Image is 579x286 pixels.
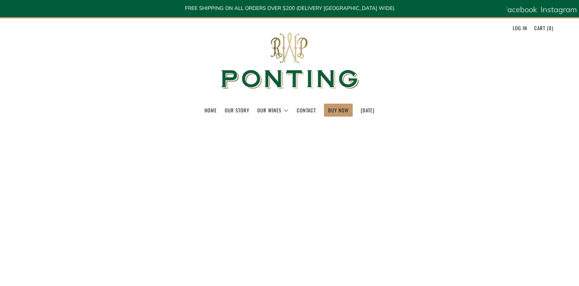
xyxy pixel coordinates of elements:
[225,104,249,116] a: Our Story
[503,5,537,14] span: Facebook
[297,104,316,116] a: Contact
[513,22,527,34] a: Log in
[503,2,537,17] a: Facebook
[328,104,348,116] a: BUY NOW
[361,104,375,116] a: [DATE]
[213,18,366,104] img: Ponting Wines
[204,104,217,116] a: Home
[541,2,577,17] a: Instagram
[257,104,289,116] a: Our Wines
[549,24,552,32] span: 0
[534,22,553,34] a: Cart (0)
[541,5,577,14] span: Instagram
